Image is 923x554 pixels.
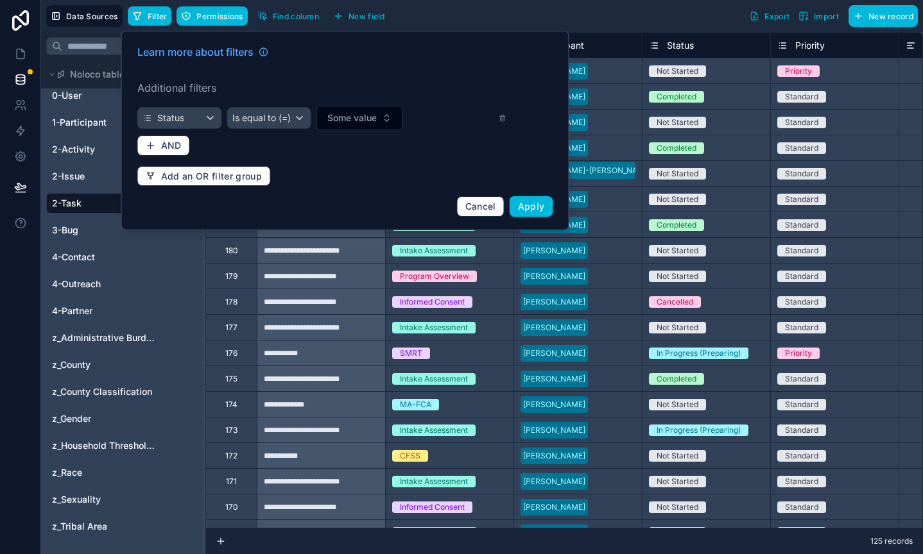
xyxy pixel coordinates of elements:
span: Noloco tables [70,68,130,81]
button: Status [137,107,222,129]
div: [PERSON_NAME] [523,424,585,436]
span: z_County Classification [52,385,152,398]
a: z_County Classification [52,385,156,398]
div: 4-Partner [46,301,200,321]
a: z_Gender [52,412,156,425]
div: [PERSON_NAME] [523,271,585,282]
button: Import [794,5,843,27]
span: Permissions [196,12,243,21]
div: 170 [225,502,238,512]
div: [PERSON_NAME] [523,296,585,308]
span: 4-Outreach [52,278,101,290]
button: Find column [253,6,323,26]
button: New field [329,6,390,26]
span: Find column [273,12,319,21]
div: Intake Assessment [400,245,468,256]
div: Program Overview [400,271,469,282]
div: Not Started [657,322,698,333]
button: Export [745,5,794,27]
div: z_Household Thresholds [46,435,200,456]
div: Standard [785,501,818,513]
a: z_Administrative Burden [52,332,156,344]
button: Noloco tables [46,65,193,83]
div: 177 [225,323,237,333]
div: z_County [46,355,200,375]
a: 2-Task [52,197,156,210]
button: Data Sources [46,5,123,27]
div: Not Started [657,399,698,410]
button: Apply [510,196,553,217]
div: 169 [225,528,237,538]
div: 1-Participant [46,112,200,133]
div: Priority [785,348,812,359]
span: 2-Task [52,197,82,210]
button: AND [137,135,190,156]
span: z_Gender [52,412,91,425]
button: New record [849,5,918,27]
span: z_County [52,358,91,371]
label: Additional filters [137,80,553,96]
a: 4-Contact [52,251,156,264]
span: z_Race [52,466,82,479]
div: Standard [785,296,818,308]
div: CFSS [400,450,420,462]
span: Status [157,112,184,124]
div: 172 [225,451,237,461]
a: New record [843,5,918,27]
div: z_County Classification [46,382,200,402]
a: 3-Bug [52,224,156,237]
div: Intake Assessment [400,424,468,436]
div: 179 [225,271,237,281]
span: 4-Contact [52,251,95,264]
a: z_Household Thresholds [52,439,156,452]
div: 174 [225,399,237,410]
div: 171 [226,476,237,487]
div: Intake Assessment [400,322,468,333]
div: z_Tribal Area [46,516,200,537]
div: Completed [657,91,696,103]
div: Completed [657,219,696,231]
a: 0-User [52,89,156,102]
div: z_Gender [46,408,200,429]
a: 1-Participant [52,116,156,129]
div: Not Started [657,527,698,539]
div: Priority [785,65,812,77]
div: 178 [225,297,237,307]
a: z_Race [52,466,156,479]
div: Completed [657,142,696,154]
div: MA-FCA [400,399,431,410]
button: Permissions [177,6,247,26]
div: 173 [225,425,237,435]
div: Standard [785,399,818,410]
span: Export [764,12,789,21]
div: z_Administrative Burden [46,328,200,348]
div: Informed Consent [400,501,465,513]
div: 0-User [46,85,200,106]
span: New record [868,12,913,21]
div: z_Race [46,462,200,483]
a: z_Tribal Area [52,520,156,533]
span: Is equal to (=) [232,112,291,124]
div: [PERSON_NAME] [523,501,585,513]
div: Intake Assessment [400,373,468,385]
div: Not Started [657,271,698,282]
div: Completed [657,373,696,385]
div: Not Started [657,450,698,462]
div: Not Started [657,476,698,487]
span: z_Sexuality [52,493,101,506]
span: Some value [327,112,377,124]
span: Priority [795,39,825,52]
div: Standard [785,271,818,282]
div: 2-Issue [46,166,200,187]
div: Standard [785,194,818,205]
div: Not Started [657,65,698,77]
div: Standard [785,373,818,385]
div: Standard [785,527,818,539]
div: Standard [785,168,818,180]
a: z_Sexuality [52,493,156,506]
div: Intake Assessment [400,476,468,487]
div: Standard [785,117,818,128]
button: Is equal to (=) [227,107,311,129]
